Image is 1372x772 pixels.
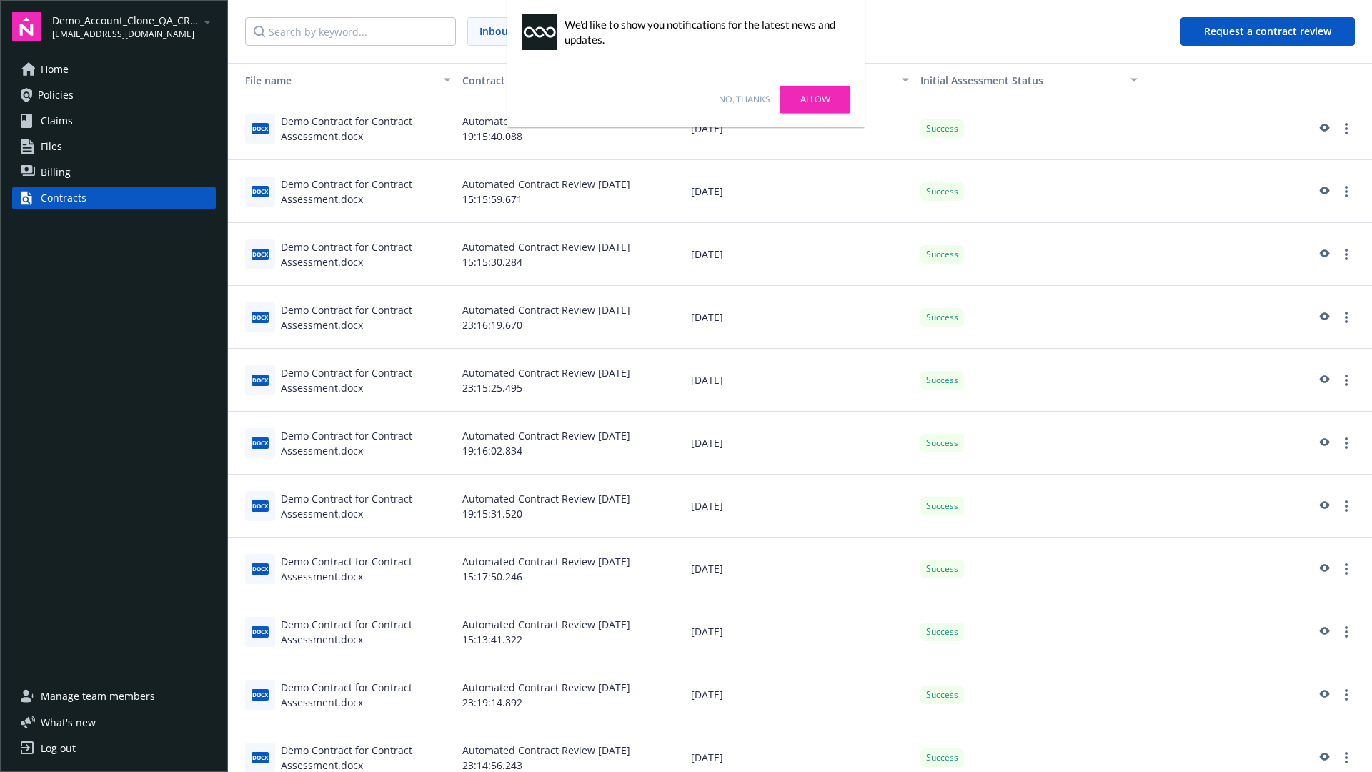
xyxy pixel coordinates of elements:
div: [DATE] [685,286,914,349]
span: Success [926,185,958,198]
div: [DATE] [685,663,914,726]
div: Demo Contract for Contract Assessment.docx [281,617,451,647]
a: preview [1315,498,1332,515]
a: preview [1315,686,1332,703]
a: preview [1315,120,1332,137]
a: more [1338,560,1355,578]
div: We'd like to show you notifications for the latest news and updates. [565,17,843,47]
a: more [1338,246,1355,263]
a: arrowDropDown [199,13,216,30]
a: more [1338,309,1355,326]
span: Inbound [468,18,532,45]
span: docx [252,123,269,134]
span: [EMAIL_ADDRESS][DOMAIN_NAME] [52,28,199,41]
a: more [1338,183,1355,200]
span: Success [926,751,958,764]
a: preview [1315,435,1332,452]
a: more [1338,749,1355,766]
div: Automated Contract Review [DATE] 19:15:40.088 [457,97,685,160]
div: Automated Contract Review [DATE] 19:16:02.834 [457,412,685,475]
div: File name [234,73,435,88]
div: Automated Contract Review [DATE] 23:15:25.495 [457,349,685,412]
a: more [1338,686,1355,703]
a: preview [1315,372,1332,389]
span: Success [926,563,958,575]
button: What's new [12,715,119,730]
span: docx [252,500,269,511]
button: Request a contract review [1180,17,1355,46]
span: docx [252,689,269,700]
a: Allow [780,86,850,113]
div: [DATE] [685,412,914,475]
span: Success [926,625,958,638]
a: preview [1315,309,1332,326]
span: Success [926,688,958,701]
a: preview [1315,246,1332,263]
a: Home [12,58,216,81]
a: preview [1315,749,1332,766]
span: docx [252,752,269,763]
div: [DATE] [685,475,914,538]
span: Billing [41,161,71,184]
span: Success [926,248,958,261]
div: Automated Contract Review [DATE] 23:19:14.892 [457,663,685,726]
span: Success [926,437,958,450]
div: Log out [41,737,76,760]
a: No, thanks [719,93,770,106]
span: Home [41,58,69,81]
div: Contract title [462,73,664,88]
div: Toggle SortBy [920,73,1122,88]
a: Contracts [12,187,216,209]
span: Success [926,500,958,513]
span: docx [252,626,269,637]
span: docx [252,563,269,574]
div: [DATE] [685,600,914,663]
div: [DATE] [685,97,914,160]
span: docx [252,312,269,322]
span: Manage team members [41,685,155,708]
div: Demo Contract for Contract Assessment.docx [281,239,451,269]
div: [DATE] [685,538,914,600]
div: [DATE] [685,160,914,223]
a: preview [1315,560,1332,578]
span: Initial Assessment Status [920,74,1043,87]
div: Demo Contract for Contract Assessment.docx [281,554,451,584]
a: more [1338,372,1355,389]
div: Toggle SortBy [234,73,435,88]
a: Policies [12,84,216,107]
div: [DATE] [685,223,914,286]
div: Automated Contract Review [DATE] 15:17:50.246 [457,538,685,600]
div: Automated Contract Review [DATE] 19:15:31.520 [457,475,685,538]
div: Automated Contract Review [DATE] 15:15:59.671 [457,160,685,223]
div: Demo Contract for Contract Assessment.docx [281,680,451,710]
span: Files [41,135,62,158]
div: Automated Contract Review [DATE] 23:16:19.670 [457,286,685,349]
a: Files [12,135,216,158]
span: docx [252,437,269,448]
a: Claims [12,109,216,132]
div: Contracts [41,187,86,209]
span: Success [926,374,958,387]
div: Demo Contract for Contract Assessment.docx [281,177,451,207]
span: docx [252,186,269,197]
div: Automated Contract Review [DATE] 15:15:30.284 [457,223,685,286]
div: Automated Contract Review [DATE] 15:13:41.322 [457,600,685,663]
a: Manage team members [12,685,216,708]
span: Inbound [479,24,521,39]
a: preview [1315,623,1332,640]
img: navigator-logo.svg [12,12,41,41]
span: Claims [41,109,73,132]
a: more [1338,623,1355,640]
div: [DATE] [685,349,914,412]
div: Demo Contract for Contract Assessment.docx [281,114,451,144]
span: Policies [38,84,74,107]
span: docx [252,249,269,259]
a: more [1338,498,1355,515]
a: preview [1315,183,1332,200]
button: Demo_Account_Clone_QA_CR_Tests_Demo[EMAIL_ADDRESS][DOMAIN_NAME]arrowDropDown [52,12,216,41]
span: Success [926,122,958,135]
span: What ' s new [41,715,96,730]
a: Billing [12,161,216,184]
a: more [1338,435,1355,452]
